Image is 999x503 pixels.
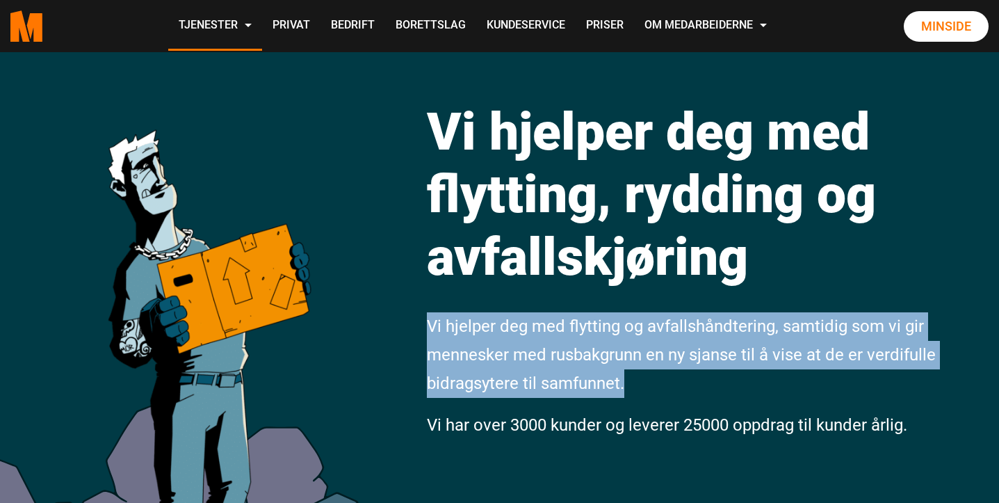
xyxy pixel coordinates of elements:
a: Tjenester [168,1,262,51]
a: Borettslag [385,1,476,51]
a: Minside [904,11,989,42]
span: Vi har over 3000 kunder og leverer 25000 oppdrag til kunder årlig. [427,415,907,435]
a: Priser [576,1,634,51]
a: Kundeservice [476,1,576,51]
a: Bedrift [320,1,385,51]
span: Vi hjelper deg med flytting og avfallshåndtering, samtidig som vi gir mennesker med rusbakgrunn e... [427,317,936,393]
h1: Vi hjelper deg med flytting, rydding og avfallskjøring [427,100,989,288]
a: Om Medarbeiderne [634,1,777,51]
a: Privat [262,1,320,51]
